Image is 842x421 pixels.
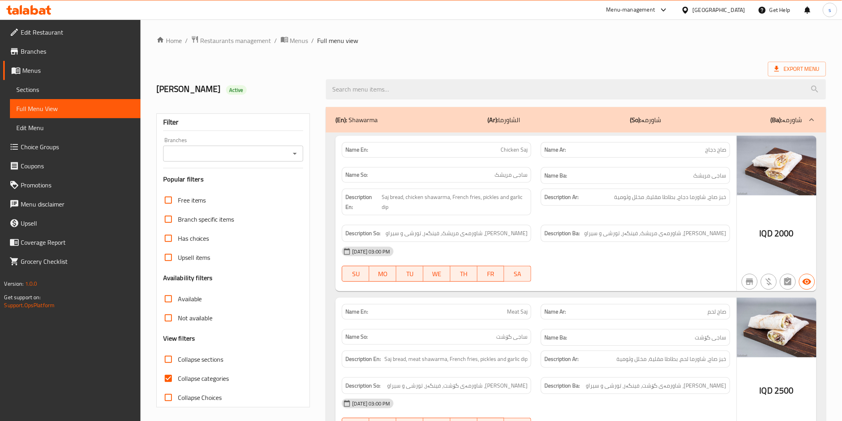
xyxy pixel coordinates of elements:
[386,228,528,238] span: نانی ساج، شاورمەی مریشک، فینگەر، تورشی و سیراو
[760,383,773,398] span: IQD
[544,171,567,181] strong: Name Ba:
[312,36,314,45] li: /
[163,175,304,184] h3: Popular filters
[761,274,777,290] button: Purchased item
[21,218,134,228] span: Upsell
[156,35,826,46] nav: breadcrumb
[226,86,247,94] span: Active
[774,226,794,241] span: 2000
[345,308,368,316] strong: Name En:
[507,308,528,316] span: Meat Saj
[481,268,501,280] span: FR
[21,27,134,37] span: Edit Restaurant
[178,234,209,243] span: Has choices
[544,228,580,238] strong: Description Ba:
[163,114,304,131] div: Filter
[614,192,727,202] span: خبز صاج، شاورما دجاج، بطاطا مقلية، مخلل وثومية
[544,146,566,154] strong: Name Ar:
[774,64,820,74] span: Export Menu
[21,238,134,247] span: Coverage Report
[3,61,140,80] a: Menus
[3,42,140,61] a: Branches
[544,308,566,316] strong: Name Ar:
[495,171,528,179] span: ساجى مریشک
[178,355,224,364] span: Collapse sections
[544,354,579,364] strong: Description Ar:
[178,374,229,383] span: Collapse categories
[780,274,796,290] button: Not has choices
[504,266,531,282] button: SA
[737,298,817,357] img: Gus_Haj_Ismail__%D8%B5%D8%A7%D8%AC_%D9%84%D8%AD%D9%85__638929069334350274.jpg
[693,6,745,14] div: [GEOGRAPHIC_DATA]
[345,192,380,212] strong: Description En:
[706,146,727,154] span: صاج دجاج
[544,192,579,202] strong: Description Ar:
[289,148,300,159] button: Open
[178,253,210,262] span: Upsell items
[178,294,202,304] span: Available
[544,381,580,391] strong: Description Ba:
[387,381,528,391] span: نانی ساج، شاورمەی گۆشت، فینگەر، تورشی و سیراو
[345,228,380,238] strong: Description So:
[617,354,727,364] span: خبز صاج، شاورما لحم، بطاطا مقلية، مخلل وثومية
[25,279,37,289] span: 1.0.0
[281,35,308,46] a: Menus
[21,180,134,190] span: Promotions
[178,313,213,323] span: Not available
[382,192,528,212] span: Saj bread, chicken shawarma, French fries, pickles and garlic dip
[335,114,347,126] b: (En):
[3,214,140,233] a: Upsell
[4,292,41,302] span: Get support on:
[544,333,567,343] strong: Name Ba:
[163,273,213,283] h3: Availability filters
[450,266,478,282] button: TH
[694,171,727,181] span: ساجى مریشک
[163,334,195,343] h3: View filters
[4,279,23,289] span: Version:
[774,383,794,398] span: 2500
[768,62,826,76] span: Export Menu
[345,333,368,341] strong: Name So:
[4,300,55,310] a: Support.OpsPlatform
[185,36,188,45] li: /
[21,142,134,152] span: Choice Groups
[585,228,727,238] span: نانی ساج، شاورمەی مریشک، فینگەر، تورشی و سیراو
[737,136,817,195] img: Gus_Haj_Ismail__%D8%B5%D8%A7%D8%AC_%D8%AF%D8%AC%D8%A7%D8%AC_638929069359761643.jpg
[335,115,378,125] p: Shawarma
[21,257,134,266] span: Grocery Checklist
[606,5,655,15] div: Menu-management
[478,266,505,282] button: FR
[349,400,393,407] span: [DATE] 03:00 PM
[630,114,641,126] b: (So):
[501,146,528,154] span: Chicken Saj
[3,156,140,175] a: Coupons
[156,83,317,95] h2: [PERSON_NAME]
[16,85,134,94] span: Sections
[178,195,206,205] span: Free items
[226,85,247,95] div: Active
[290,36,308,45] span: Menus
[178,393,222,402] span: Collapse Choices
[318,36,359,45] span: Full menu view
[21,161,134,171] span: Coupons
[10,99,140,118] a: Full Menu View
[345,354,381,364] strong: Description En:
[427,268,447,280] span: WE
[695,333,727,343] span: ساجی گۆشت
[22,66,134,75] span: Menus
[396,266,423,282] button: TU
[3,23,140,42] a: Edit Restaurant
[3,137,140,156] a: Choice Groups
[10,118,140,137] a: Edit Menu
[275,36,277,45] li: /
[369,266,396,282] button: MO
[454,268,474,280] span: TH
[342,266,369,282] button: SU
[16,104,134,113] span: Full Menu View
[487,114,498,126] b: (Ar):
[16,123,134,133] span: Edit Menu
[21,47,134,56] span: Branches
[423,266,450,282] button: WE
[201,36,271,45] span: Restaurants management
[630,115,661,125] p: شاورمە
